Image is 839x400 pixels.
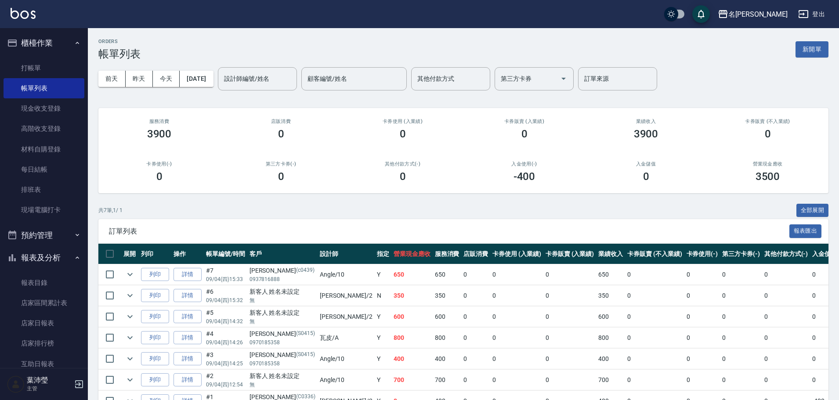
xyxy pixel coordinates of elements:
[521,128,528,140] h3: 0
[684,349,720,369] td: 0
[625,306,684,327] td: 0
[717,119,818,124] h2: 卡券販賣 (不入業績)
[141,373,169,387] button: 列印
[625,328,684,348] td: 0
[762,349,810,369] td: 0
[684,264,720,285] td: 0
[720,264,762,285] td: 0
[543,264,597,285] td: 0
[433,306,462,327] td: 600
[250,381,315,389] p: 無
[684,328,720,348] td: 0
[796,41,828,58] button: 新開單
[625,370,684,390] td: 0
[318,306,375,327] td: [PERSON_NAME] /2
[596,285,625,306] td: 350
[27,376,72,385] h5: 葉沛瑩
[98,206,123,214] p: 共 7 筆, 1 / 1
[543,370,597,390] td: 0
[318,328,375,348] td: 瓦皮 /A
[141,268,169,281] button: 列印
[123,331,137,344] button: expand row
[461,244,490,264] th: 店販消費
[474,119,575,124] h2: 卡券販賣 (入業績)
[625,244,684,264] th: 卡券販賣 (不入業績)
[296,350,315,360] p: (S0415)
[433,244,462,264] th: 服務消費
[204,244,247,264] th: 帳單編號/時間
[174,373,202,387] a: 詳情
[557,72,571,86] button: Open
[400,128,406,140] h3: 0
[174,331,202,345] a: 詳情
[204,328,247,348] td: #4
[180,71,213,87] button: [DATE]
[4,119,84,139] a: 高階收支登錄
[400,170,406,183] h3: 0
[4,224,84,247] button: 預約管理
[796,204,829,217] button: 全部展開
[98,71,126,87] button: 前天
[352,119,453,124] h2: 卡券使用 (入業績)
[375,285,391,306] td: N
[247,244,318,264] th: 客戶
[762,306,810,327] td: 0
[250,266,315,275] div: [PERSON_NAME]
[765,128,771,140] h3: 0
[762,264,810,285] td: 0
[4,354,84,374] a: 互助日報表
[596,370,625,390] td: 700
[250,296,315,304] p: 無
[762,370,810,390] td: 0
[728,9,788,20] div: 名[PERSON_NAME]
[4,333,84,353] a: 店家排行榜
[318,244,375,264] th: 設計師
[4,58,84,78] a: 打帳單
[720,285,762,306] td: 0
[375,328,391,348] td: Y
[490,264,543,285] td: 0
[391,349,433,369] td: 400
[204,370,247,390] td: #2
[714,5,791,23] button: 名[PERSON_NAME]
[461,264,490,285] td: 0
[692,5,710,23] button: save
[4,293,84,313] a: 店家區間累計表
[433,328,462,348] td: 800
[596,328,625,348] td: 800
[490,306,543,327] td: 0
[174,268,202,281] a: 詳情
[27,385,72,393] p: 主管
[789,227,822,235] a: 報表匯出
[4,180,84,200] a: 排班表
[375,264,391,285] td: Y
[318,349,375,369] td: Angle /10
[490,328,543,348] td: 0
[141,331,169,345] button: 列印
[139,244,171,264] th: 列印
[250,350,315,360] div: [PERSON_NAME]
[174,310,202,324] a: 詳情
[762,244,810,264] th: 其他付款方式(-)
[4,32,84,54] button: 櫃檯作業
[318,285,375,306] td: [PERSON_NAME] /2
[206,381,245,389] p: 09/04 (四) 12:54
[720,328,762,348] td: 0
[4,78,84,98] a: 帳單列表
[596,161,696,167] h2: 入金儲值
[796,45,828,53] a: 新開單
[123,373,137,386] button: expand row
[596,244,625,264] th: 業績收入
[717,161,818,167] h2: 營業現金應收
[98,48,141,60] h3: 帳單列表
[684,306,720,327] td: 0
[204,285,247,306] td: #6
[474,161,575,167] h2: 入金使用(-)
[11,8,36,19] img: Logo
[543,285,597,306] td: 0
[204,306,247,327] td: #5
[318,370,375,390] td: Angle /10
[141,352,169,366] button: 列印
[204,349,247,369] td: #3
[762,285,810,306] td: 0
